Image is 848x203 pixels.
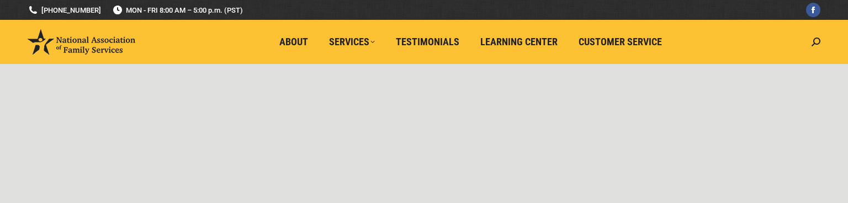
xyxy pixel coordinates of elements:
[329,36,375,48] span: Services
[473,31,565,52] a: Learning Center
[388,31,467,52] a: Testimonials
[28,29,135,55] img: National Association of Family Services
[28,5,101,15] a: [PHONE_NUMBER]
[112,5,243,15] span: MON - FRI 8:00 AM – 5:00 p.m. (PST)
[806,3,820,17] a: Facebook page opens in new window
[279,36,308,48] span: About
[272,31,316,52] a: About
[396,36,459,48] span: Testimonials
[579,36,662,48] span: Customer Service
[571,31,670,52] a: Customer Service
[480,36,558,48] span: Learning Center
